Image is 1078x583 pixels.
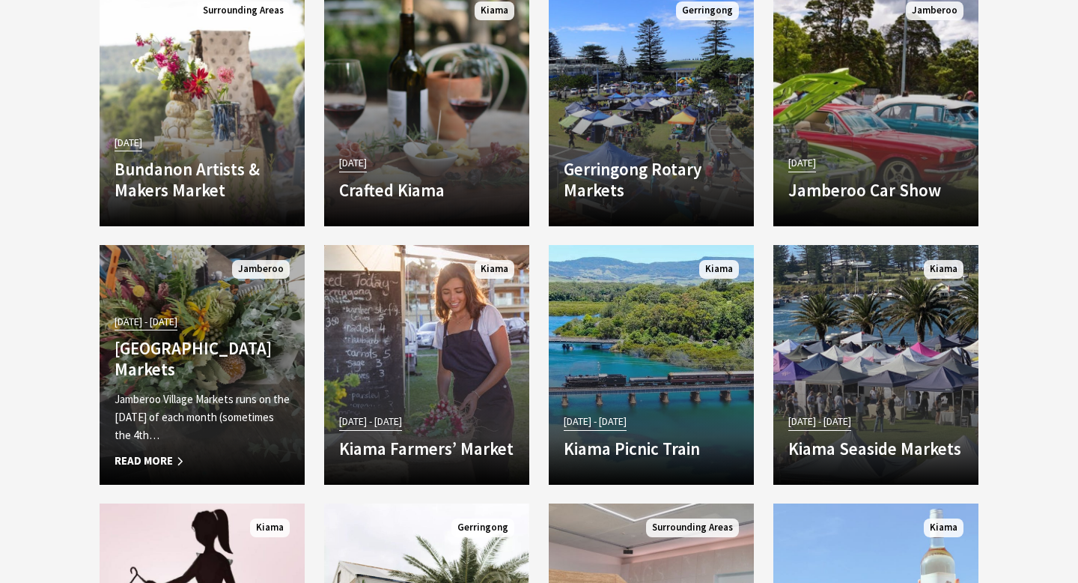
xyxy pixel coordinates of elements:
h4: Kiama Seaside Markets [788,438,963,459]
h4: Gerringong Rotary Markets [564,159,739,200]
span: [DATE] - [DATE] [115,313,177,330]
span: Surrounding Areas [197,1,290,20]
span: Read More [115,452,290,470]
span: Gerringong [676,1,739,20]
h4: Jamberoo Car Show [788,180,963,201]
a: [DATE] - [DATE] Kiama Picnic Train Kiama [549,245,754,485]
span: Gerringong [451,519,514,537]
a: [DATE] - [DATE] [GEOGRAPHIC_DATA] Markets Jamberoo Village Markets runs on the [DATE] of each mon... [100,245,305,485]
span: Kiama [475,1,514,20]
span: [DATE] [788,154,816,172]
span: Kiama [475,260,514,279]
h4: Kiama Picnic Train [564,438,739,459]
span: Jamberoo [232,260,290,279]
p: Jamberoo Village Markets runs on the [DATE] of each month (sometimes the 4th… [115,390,290,444]
span: [DATE] - [DATE] [564,413,627,430]
span: Kiama [924,519,963,537]
span: [DATE] - [DATE] [788,413,851,430]
h4: Kiama Farmers’ Market [339,438,514,459]
h4: Bundanon Artists & Makers Market [115,159,290,200]
span: Kiama [250,519,290,537]
span: Kiama [924,260,963,279]
a: [DATE] - [DATE] Kiama Farmers’ Market Kiama [324,245,529,485]
span: [DATE] [339,154,367,172]
span: Kiama [699,260,739,279]
span: Surrounding Areas [646,519,739,537]
span: [DATE] - [DATE] [339,413,402,430]
h4: Crafted Kiama [339,180,514,201]
span: Jamberoo [906,1,963,20]
a: [DATE] - [DATE] Kiama Seaside Markets Kiama [773,245,978,485]
h4: [GEOGRAPHIC_DATA] Markets [115,338,290,379]
span: [DATE] [115,134,142,151]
